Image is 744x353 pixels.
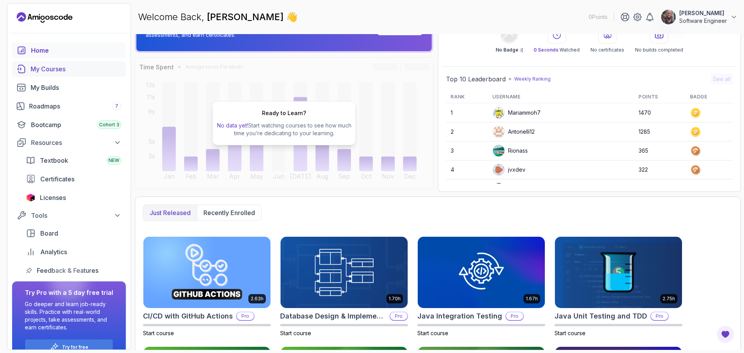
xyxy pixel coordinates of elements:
[237,312,254,320] p: Pro
[417,236,545,337] a: Java Integration Testing card1.67hJava Integration TestingProStart course
[138,11,298,23] p: Welcome Back,
[99,122,119,128] span: Cohort 3
[661,10,676,24] img: user profile image
[446,141,487,160] td: 3
[493,164,505,176] img: default monster avatar
[29,102,121,111] div: Roadmaps
[555,330,586,336] span: Start course
[634,179,685,198] td: 243
[446,122,487,141] td: 2
[12,117,126,133] a: bootcamp
[526,296,538,302] p: 1.67h
[12,61,126,77] a: courses
[143,311,233,322] h2: CI/CD with GitHub Actions
[446,91,487,103] th: Rank
[555,236,682,337] a: Java Unit Testing and TDD card2.75hJava Unit Testing and TDDProStart course
[143,237,270,308] img: CI/CD with GitHub Actions card
[514,76,551,82] p: Weekly Ranking
[493,107,541,119] div: Mariammoh7
[280,311,386,322] h2: Database Design & Implementation
[12,136,126,150] button: Resources
[40,229,58,238] span: Board
[493,126,535,138] div: Antonelli12
[262,109,306,117] h2: Ready to Learn?
[217,122,248,129] span: No data yet!
[31,46,121,55] div: Home
[679,9,727,17] p: [PERSON_NAME]
[663,296,675,302] p: 2.75h
[31,138,121,147] div: Resources
[634,141,685,160] td: 365
[635,47,683,53] p: No builds completed
[21,190,126,205] a: licenses
[555,311,647,322] h2: Java Unit Testing and TDD
[493,107,505,119] img: default monster avatar
[40,247,67,257] span: Analytics
[534,47,558,53] span: 0 Seconds
[446,74,506,84] h2: Top 10 Leaderboard
[685,91,733,103] th: Badge
[40,193,66,202] span: Licenses
[493,183,505,195] img: user profile image
[21,226,126,241] a: board
[37,266,98,275] span: Feedback & Features
[496,47,523,53] p: No Badge :(
[493,145,528,157] div: Rionass
[389,296,401,302] p: 1.70h
[488,91,634,103] th: Username
[143,236,271,337] a: CI/CD with GitHub Actions card2.63hCI/CD with GitHub ActionsProStart course
[31,83,121,92] div: My Builds
[493,126,505,138] img: user profile image
[286,11,298,23] span: 👋
[281,237,408,308] img: Database Design & Implementation card
[12,43,126,58] a: home
[143,205,197,220] button: Just released
[661,9,738,25] button: user profile image[PERSON_NAME]Software Engineer
[446,160,487,179] td: 4
[716,325,735,344] button: Open Feedback Button
[280,236,408,337] a: Database Design & Implementation card1.70hDatabase Design & ImplementationProStart course
[12,98,126,114] a: roadmaps
[31,64,121,74] div: My Courses
[493,183,549,195] div: loftyeagle5a591
[12,80,126,95] a: builds
[216,122,352,137] p: Start watching courses to see how much time you’re dedicating to your learning.
[390,312,407,320] p: Pro
[634,122,685,141] td: 1285
[115,103,118,109] span: 7
[651,312,668,320] p: Pro
[21,244,126,260] a: analytics
[207,11,286,22] span: [PERSON_NAME]
[150,208,191,217] p: Just released
[534,47,580,53] p: Watched
[679,17,727,25] p: Software Engineer
[143,330,174,336] span: Start course
[446,179,487,198] td: 5
[555,237,682,308] img: Java Unit Testing and TDD card
[21,153,126,168] a: textbook
[634,91,685,103] th: Points
[634,103,685,122] td: 1470
[446,103,487,122] td: 1
[26,194,35,201] img: jetbrains icon
[417,311,502,322] h2: Java Integration Testing
[591,47,624,53] p: No certificates
[62,344,88,350] a: Try for free
[21,263,126,278] a: feedback
[506,312,523,320] p: Pro
[589,13,608,21] p: 0 Points
[17,11,72,24] a: Landing page
[251,296,263,302] p: 2.63h
[12,208,126,222] button: Tools
[31,120,121,129] div: Bootcamp
[493,145,505,157] img: user profile image
[21,171,126,187] a: certificates
[203,208,255,217] p: Recently enrolled
[197,205,261,220] button: Recently enrolled
[417,330,448,336] span: Start course
[711,74,733,84] button: See all
[280,330,311,336] span: Start course
[40,156,68,165] span: Textbook
[418,237,545,308] img: Java Integration Testing card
